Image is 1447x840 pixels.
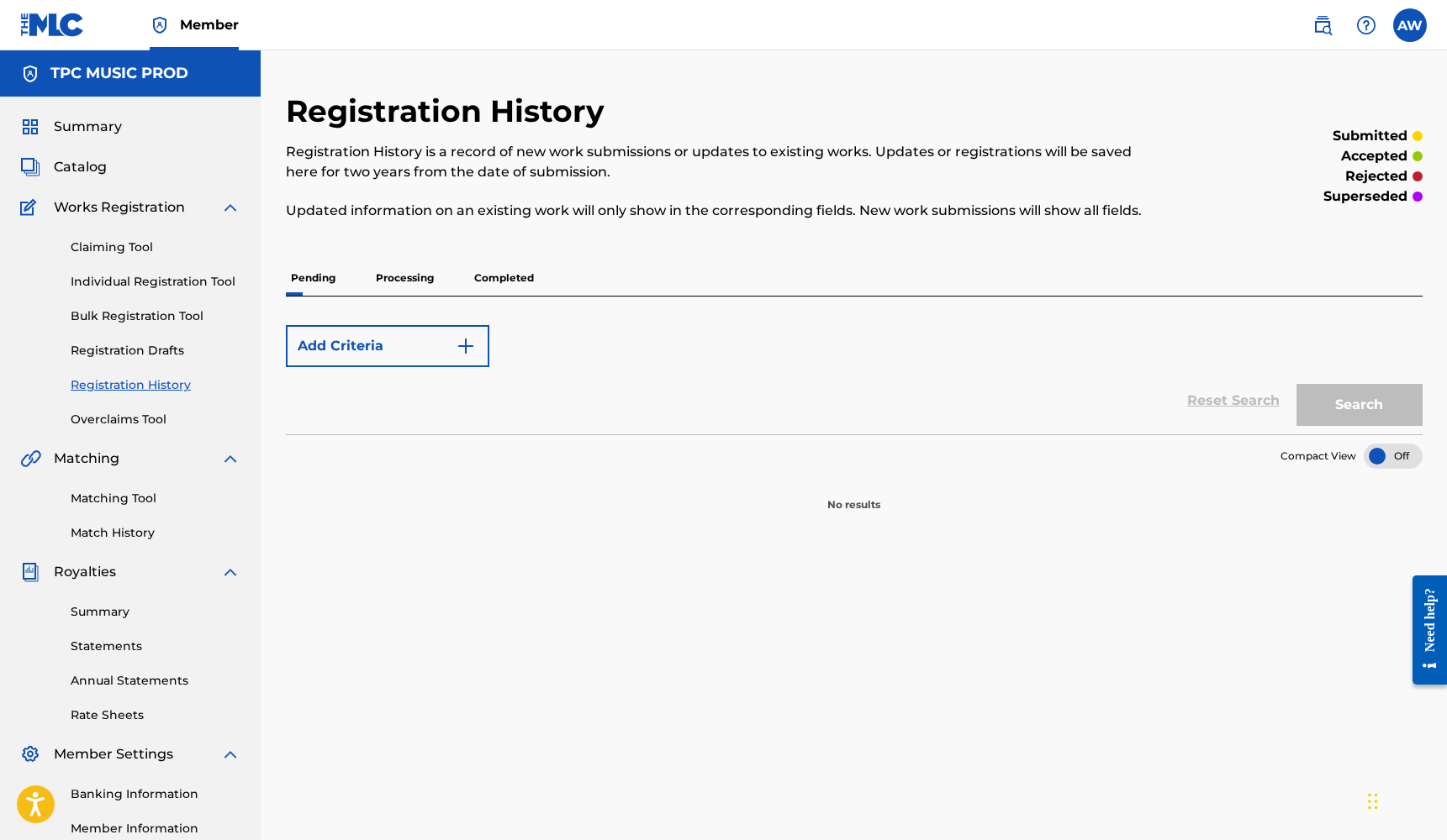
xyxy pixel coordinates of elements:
[54,157,107,177] span: Catalog
[1368,776,1378,827] div: Drag
[20,13,85,37] img: MLC Logo
[71,672,240,690] a: Annual Statements
[286,325,489,367] button: Add Criteria
[1363,759,1447,840] iframe: Chat Widget
[50,64,188,83] h5: TPC MUSIC PROD
[1323,186,1407,207] p: superseded
[1312,15,1333,35] img: search
[54,744,173,764] span: Member Settings
[286,92,613,130] h2: Registration History
[71,820,240,837] a: Member Information
[71,706,240,724] a: Rate Sheets
[286,317,1423,434] form: Search Form
[1400,561,1447,700] iframe: Resource Center
[20,449,41,469] img: Matching
[20,157,107,177] a: CatalogCatalog
[20,197,42,218] img: Works Registration
[71,273,240,291] a: Individual Registration Tool
[1281,449,1356,464] span: Compact View
[20,117,40,137] img: Summary
[54,117,122,137] span: Summary
[1333,126,1407,146] p: submitted
[71,307,240,325] a: Bulk Registration Tool
[1306,8,1339,42] a: Public Search
[1345,166,1407,186] p: rejected
[220,449,240,469] img: expand
[220,744,240,764] img: expand
[20,117,122,137] a: SummarySummary
[71,411,240,428] a: Overclaims Tool
[71,638,240,655] a: Statements
[54,449,119,469] span: Matching
[71,524,240,542] a: Match History
[180,15,239,34] span: Member
[220,562,240,582] img: expand
[286,201,1161,221] p: Updated information on an existing work will only show in the corresponding fields. New work subm...
[827,477,880,512] p: No results
[1393,8,1427,42] div: User Menu
[71,603,240,621] a: Summary
[286,260,341,296] p: Pending
[1341,146,1407,166] p: accepted
[71,342,240,360] a: Registration Drafts
[20,562,40,582] img: Royalties
[20,64,40,84] img: Accounts
[71,490,240,507] a: Matching Tool
[20,744,40,764] img: Member Settings
[71,785,240,803] a: Banking Information
[456,336,476,356] img: 9d2ae6d4665cec9f34b9.svg
[1356,15,1376,35] img: help
[286,142,1161,182] p: Registration History is a record of new work submissions or updates to existing works. Updates or...
[150,15,170,35] img: Top Rightsholder
[71,239,240,256] a: Claiming Tool
[71,376,240,394] a: Registration History
[220,197,240,218] img: expand
[469,260,539,296] p: Completed
[1349,8,1383,42] div: Help
[371,260,439,296] p: Processing
[20,157,40,177] img: Catalog
[54,562,116,582] span: Royalties
[54,197,185,218] span: Works Registration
